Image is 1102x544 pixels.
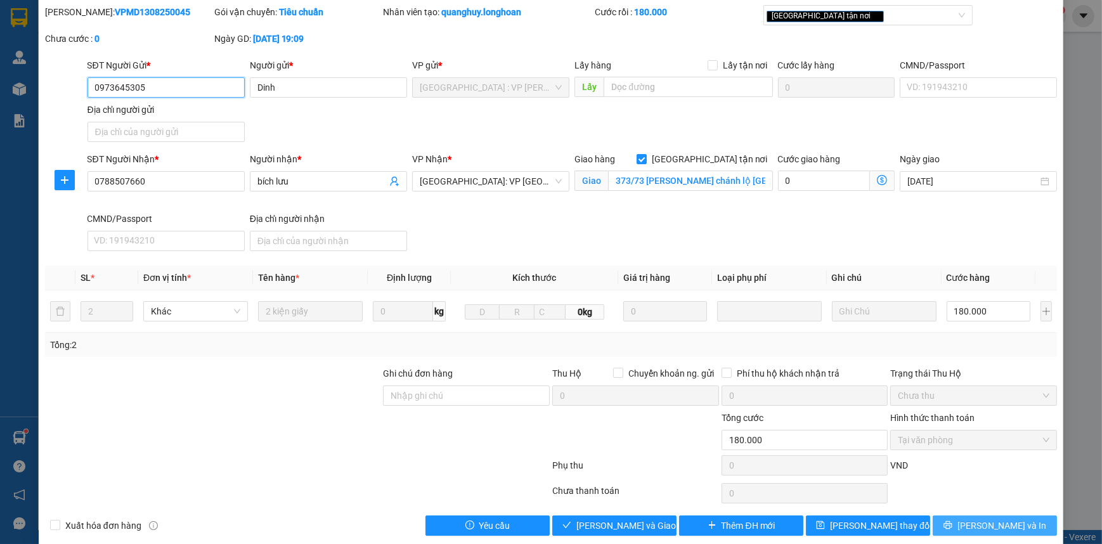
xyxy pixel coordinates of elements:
[679,515,803,536] button: plusThêm ĐH mới
[574,171,608,191] span: Giao
[420,78,562,97] span: Hà Nội : VP Nam Từ Liêm
[566,304,604,320] span: 0kg
[562,521,571,531] span: check
[88,152,245,166] div: SĐT Người Nhận
[947,273,990,283] span: Cước hàng
[44,18,282,32] strong: BIÊN NHẬN VẬN CHUYỂN BẢO AN EXPRESS
[722,519,775,533] span: Thêm ĐH mới
[55,170,75,190] button: plus
[712,266,827,290] th: Loại phụ phí
[45,32,212,46] div: Chưa cước :
[465,521,474,531] span: exclamation-circle
[943,521,952,531] span: printer
[732,366,845,380] span: Phí thu hộ khách nhận trả
[85,49,302,98] span: [PHONE_NUMBER] (7h - 21h)
[412,154,448,164] span: VP Nhận
[718,58,773,72] span: Lấy tận nơi
[872,13,879,19] span: close
[898,431,1049,450] span: Tại văn phòng
[50,301,70,321] button: delete
[383,5,592,19] div: Nhân viên tạo:
[433,301,446,321] span: kg
[94,34,100,44] b: 0
[425,515,550,536] button: exclamation-circleYêu cầu
[957,519,1046,533] span: [PERSON_NAME] và In
[623,273,670,283] span: Giá trị hàng
[250,152,407,166] div: Người nhận
[55,175,74,185] span: plus
[115,7,190,17] b: VPMD1308250045
[877,175,887,185] span: dollar-circle
[890,413,975,423] label: Hình thức thanh toán
[778,60,835,70] label: Cước lấy hàng
[778,154,841,164] label: Cước giao hàng
[576,519,698,533] span: [PERSON_NAME] và Giao hàng
[816,521,825,531] span: save
[907,174,1038,188] input: Ngày giao
[534,304,566,320] input: C
[465,304,500,320] input: D
[604,77,772,97] input: Dọc đường
[722,413,763,423] span: Tổng cước
[389,176,399,186] span: user-add
[258,273,299,283] span: Tên hàng
[250,58,407,72] div: Người gửi
[778,171,870,191] input: Cước giao hàng
[551,484,720,506] div: Chưa thanh toán
[552,368,581,379] span: Thu Hộ
[830,519,931,533] span: [PERSON_NAME] thay đổi
[890,460,908,470] span: VND
[441,7,521,17] b: quanghuy.longhoan
[412,58,569,72] div: VP gửi
[1040,301,1053,321] button: plus
[479,519,510,533] span: Yêu cầu
[608,171,772,191] input: Giao tận nơi
[387,273,432,283] span: Định lượng
[574,154,615,164] span: Giao hàng
[214,5,381,19] div: Gói vận chuyển:
[647,152,773,166] span: [GEOGRAPHIC_DATA] tận nơi
[890,366,1057,380] div: Trạng thái Thu Hộ
[143,273,191,283] span: Đơn vị tính
[250,231,407,251] input: Địa chỉ của người nhận
[88,58,245,72] div: SĐT Người Gửi
[708,521,716,531] span: plus
[900,154,940,164] label: Ngày giao
[832,301,937,321] input: Ghi Chú
[88,122,245,142] input: Địa chỉ của người gửi
[806,515,930,536] button: save[PERSON_NAME] thay đổi
[778,77,895,98] input: Cước lấy hàng
[634,7,667,17] b: 180.000
[279,7,324,17] b: Tiêu chuẩn
[900,58,1057,72] div: CMND/Passport
[27,49,302,98] span: CSKH:
[41,36,285,45] strong: (Công Ty TNHH Chuyển Phát Nhanh Bảo An - MST: 0109597835)
[250,212,407,226] div: Địa chỉ người nhận
[623,301,707,321] input: 0
[383,368,453,379] label: Ghi chú đơn hàng
[45,5,212,19] div: [PERSON_NAME]:
[253,34,304,44] b: [DATE] 19:09
[60,519,146,533] span: Xuất hóa đơn hàng
[767,11,884,22] span: [GEOGRAPHIC_DATA] tận nơi
[88,103,245,117] div: Địa chỉ người gửi
[552,515,677,536] button: check[PERSON_NAME] và Giao hàng
[595,5,762,19] div: Cước rồi :
[258,301,363,321] input: VD: Bàn, Ghế
[898,386,1049,405] span: Chưa thu
[214,32,381,46] div: Ngày GD:
[88,212,245,226] div: CMND/Passport
[149,521,158,530] span: info-circle
[513,273,557,283] span: Kích thước
[933,515,1057,536] button: printer[PERSON_NAME] và In
[827,266,942,290] th: Ghi chú
[551,458,720,481] div: Phụ thu
[499,304,535,320] input: R
[50,338,426,352] div: Tổng: 2
[623,366,719,380] span: Chuyển khoản ng. gửi
[574,60,611,70] span: Lấy hàng
[574,77,604,97] span: Lấy
[420,172,562,191] span: Quảng Ngãi: VP Trường Chinh
[81,273,91,283] span: SL
[383,385,550,406] input: Ghi chú đơn hàng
